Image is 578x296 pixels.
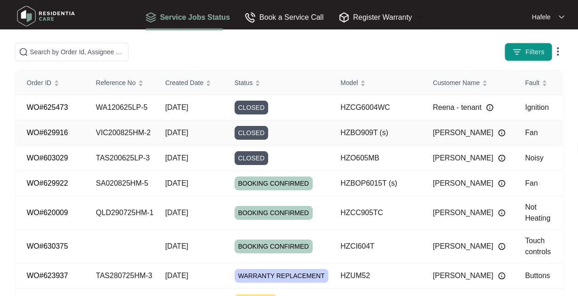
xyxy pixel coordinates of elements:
td: HZCI604T [329,230,422,263]
a: WO#625473 [27,103,68,111]
div: Book a Service Call [245,11,324,23]
img: Info icon [498,154,505,162]
span: [PERSON_NAME] [433,270,493,281]
span: Status [235,78,253,88]
td: Buttons [514,263,562,289]
th: Fault [514,71,562,95]
td: VIC200825HM-2 [85,120,155,146]
td: SA020825HM-5 [85,171,155,196]
span: CLOSED [235,126,269,140]
td: HZCC905TC [329,196,422,230]
span: [DATE] [165,103,188,111]
img: Service Jobs Status icon [145,12,156,23]
img: dropdown arrow [559,15,564,19]
a: WO#623937 [27,272,68,279]
td: QLD290725HM-1 [85,196,155,230]
td: Touch controls [514,230,562,263]
span: Reena - tenant [433,102,481,113]
span: BOOKING CONFIRMED [235,176,313,190]
span: [DATE] [165,242,188,250]
span: Filters [525,47,544,57]
td: Ignition [514,95,562,120]
td: TAS280725HM-3 [85,263,155,289]
img: Info icon [498,180,505,187]
td: Fan [514,120,562,146]
th: Created Date [154,71,223,95]
input: Search by Order Id, Assignee Name, Reference No, Customer Name and Model [30,47,125,57]
span: ellipsis [419,13,425,19]
td: TAS200625LP-3 [85,146,155,171]
span: Order ID [27,78,52,88]
button: ellipsis [412,4,433,30]
span: [DATE] [165,179,188,187]
th: Model [329,71,422,95]
a: WO#629916 [27,129,68,137]
th: Reference No [85,71,155,95]
span: [PERSON_NAME] [433,127,493,138]
th: Customer Name [422,71,514,95]
td: HZUM52 [329,263,422,289]
img: search-icon [19,47,28,57]
span: Created Date [165,78,203,88]
img: dropdown arrow [552,46,563,57]
span: [PERSON_NAME] [433,153,493,164]
img: Info icon [498,129,505,137]
td: WA120625LP-5 [85,95,155,120]
span: [DATE] [165,154,188,162]
span: Customer Name [433,78,480,88]
span: Fault [525,78,539,88]
span: Reference No [96,78,136,88]
span: [PERSON_NAME] [433,178,493,189]
img: Info icon [498,272,505,279]
span: [DATE] [165,272,188,279]
a: WO#629922 [27,179,68,187]
span: [DATE] [165,129,188,137]
span: BOOKING CONFIRMED [235,239,313,253]
div: Service Jobs Status [145,11,230,23]
td: Fan [514,171,562,196]
a: WO#630375 [27,242,68,250]
th: Order ID [16,71,85,95]
span: Model [340,78,358,88]
img: residentia care logo [14,2,78,30]
td: HZBOP6015T (s) [329,171,422,196]
img: Info icon [498,209,505,216]
a: WO#620009 [27,209,68,216]
td: Noisy [514,146,562,171]
div: Register Warranty [338,11,412,23]
span: BOOKING CONFIRMED [235,206,313,220]
a: WO#603029 [27,154,68,162]
span: WARRANTY REPLACEMENT [235,269,328,283]
img: Info icon [498,243,505,250]
p: Hafele [532,12,550,22]
img: Book a Service Call icon [245,12,256,23]
img: Register Warranty icon [338,12,349,23]
td: HZO605MB [329,146,422,171]
th: Status [223,71,330,95]
span: CLOSED [235,151,269,165]
span: [DATE] [165,209,188,216]
span: [PERSON_NAME] [433,241,493,252]
td: HZCG6004WC [329,95,422,120]
img: filter icon [512,47,521,57]
button: filter iconFilters [504,43,552,61]
td: Not Heating [514,196,562,230]
img: Info icon [486,104,493,111]
span: CLOSED [235,101,269,114]
td: HZBO909T (s) [329,120,422,146]
span: [PERSON_NAME] [433,207,493,218]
